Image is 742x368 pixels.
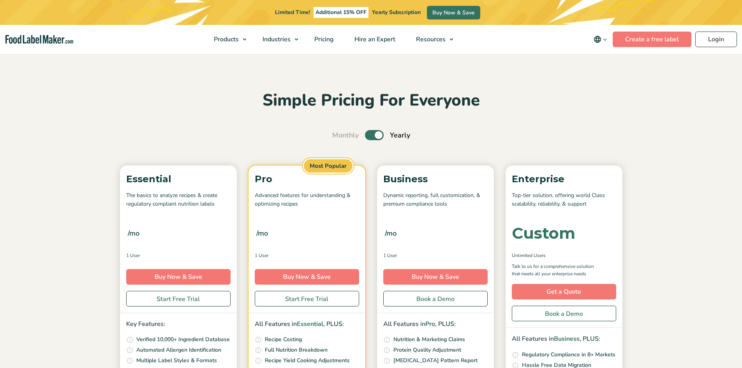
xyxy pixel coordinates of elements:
span: /mo [385,228,397,239]
span: Monthly [332,130,359,141]
p: Recipe Yield Cooking Adjustments [265,356,350,365]
a: Hire an Expert [344,25,404,54]
a: Products [204,25,250,54]
a: Book a Demo [512,306,616,321]
p: Enterprise [512,172,616,187]
span: Yearly Subscription [372,9,421,16]
p: Multiple Label Styles & Formats [136,356,217,365]
span: 1 User [383,252,397,259]
span: Limited Time! [275,9,310,16]
p: Recipe Costing [265,335,302,344]
p: Dynamic reporting, full customization, & premium compliance tools [383,191,488,209]
p: All Features in , PLUS: [255,319,359,329]
span: 1 User [255,252,268,259]
span: Unlimited Users [512,252,546,259]
span: Business [554,335,580,343]
p: Advanced features for understanding & optimizing recipes [255,191,359,209]
label: Toggle [365,130,384,140]
a: Resources [406,25,457,54]
span: /mo [128,228,139,239]
span: Industries [260,35,291,44]
p: Protein Quality Adjustment [393,346,461,354]
span: Hire an Expert [352,35,396,44]
a: Buy Now & Save [255,269,359,285]
p: The basics to analyze recipes & create regulatory compliant nutrition labels [126,191,231,209]
p: Key Features: [126,319,231,329]
p: [MEDICAL_DATA] Pattern Report [393,356,478,365]
p: Nutrition & Marketing Claims [393,335,465,344]
a: Buy Now & Save [126,269,231,285]
span: Resources [414,35,446,44]
p: Talk to us for a comprehensive solution that meets all your enterprise needs [512,263,601,278]
span: Additional 15% OFF [314,7,368,18]
span: /mo [256,228,268,239]
a: Buy Now & Save [427,6,480,19]
span: 1 User [126,252,140,259]
div: Custom [512,225,575,241]
a: Start Free Trial [126,291,231,306]
span: Essential [297,320,323,328]
p: All Features in , PLUS: [512,334,616,344]
a: Get a Quote [512,284,616,299]
h2: Simple Pricing For Everyone [116,90,626,111]
p: Essential [126,172,231,187]
a: Book a Demo [383,291,488,306]
p: Pro [255,172,359,187]
a: Pricing [304,25,342,54]
span: Pro [425,320,435,328]
a: Login [695,32,737,47]
p: Full Nutrition Breakdown [265,346,328,354]
span: Most Popular [303,158,354,174]
span: Pricing [312,35,335,44]
a: Buy Now & Save [383,269,488,285]
p: Business [383,172,488,187]
span: Yearly [390,130,410,141]
p: Automated Allergen Identification [136,346,221,354]
p: Top-tier solution, offering world Class scalability, reliability, & support [512,191,616,209]
p: Regulatory Compliance in 8+ Markets [522,350,615,359]
a: Create a free label [613,32,691,47]
a: Start Free Trial [255,291,359,306]
a: Industries [252,25,302,54]
span: Products [211,35,240,44]
p: Verified 10,000+ Ingredient Database [136,335,230,344]
p: All Features in , PLUS: [383,319,488,329]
